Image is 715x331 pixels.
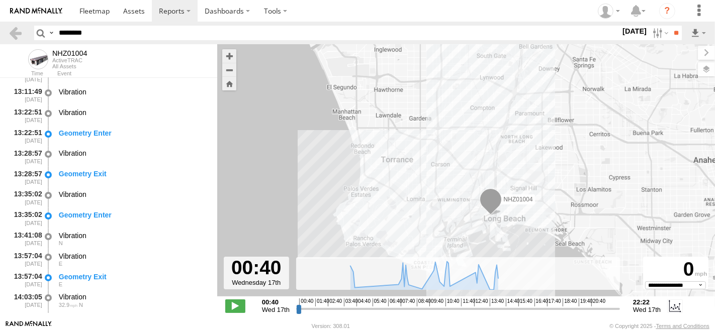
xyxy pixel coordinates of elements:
button: Zoom out [222,63,236,77]
div: Vibration [59,149,208,158]
div: 13:57:04 [DATE] [8,250,43,269]
div: 13:28:57 [DATE] [8,168,43,186]
div: Event [57,71,217,76]
div: 13:35:02 [DATE] [8,188,43,207]
span: 10:40 [445,298,460,306]
span: 00:40 [299,298,313,306]
span: 06:40 [388,298,402,306]
div: 13:22:51 [DATE] [8,127,43,146]
div: 0 [645,258,707,281]
span: 03:40 [344,298,358,306]
div: Vibration [59,231,208,240]
div: Version: 308.01 [312,323,350,329]
span: 14:40 [506,298,520,306]
div: 14:03:05 [DATE] [8,291,43,310]
span: 19:40 [579,298,593,306]
label: [DATE] [620,26,649,37]
div: Time [8,71,43,76]
div: © Copyright 2025 - [609,323,709,329]
span: Wed 17th Sep 2025 [262,306,290,313]
span: 05:40 [373,298,387,306]
div: Geometry Enter [59,210,208,219]
label: Play/Stop [225,299,245,312]
label: Search Query [47,26,55,40]
span: Wed 17th Sep 2025 [633,306,661,313]
span: 20:40 [591,298,605,306]
a: Visit our Website [6,321,52,331]
div: 14:09:03 [DATE] [8,311,43,330]
span: 12:40 [474,298,488,306]
span: 15:40 [518,298,532,306]
label: Export results as... [690,26,707,40]
i: ? [659,3,675,19]
div: ActiveTRAC [52,57,87,63]
span: Heading: 108 [59,281,62,287]
div: Geometry Exit [59,272,208,281]
span: 02:40 [328,298,342,306]
span: Heading: 19 [59,240,63,246]
span: 11:40 [461,298,475,306]
span: 07:40 [401,298,415,306]
div: 13:35:02 [DATE] [8,209,43,228]
div: 13:28:57 [DATE] [8,148,43,166]
div: Zulema McIntosch [594,4,623,19]
strong: 22:22 [633,298,661,306]
a: Terms and Conditions [656,323,709,329]
div: Vibration [59,292,208,301]
span: 01:40 [315,298,329,306]
div: 13:11:49 [DATE] [8,86,43,104]
div: Geometry Exit [59,169,208,178]
span: Heading: 4 [79,302,83,308]
span: 17:40 [547,298,561,306]
div: Vibration [59,87,208,96]
div: Vibration [59,252,208,261]
label: Search Filter Options [649,26,670,40]
img: rand-logo.svg [10,8,62,15]
div: 13:22:51 [DATE] [8,106,43,125]
div: 13:41:08 [DATE] [8,230,43,248]
div: NHZ01004 - View Asset History [52,49,87,57]
span: NHZ01004 [504,196,533,203]
button: Zoom in [222,49,236,63]
span: 13:40 [490,298,504,306]
button: Zoom Home [222,77,236,90]
span: 04:40 [356,298,371,306]
div: Geometry Enter [59,129,208,138]
span: Heading: 108 [59,261,62,267]
span: 08:40 [417,298,431,306]
span: 09:40 [429,298,443,306]
a: Back to previous Page [8,26,23,40]
span: 18:40 [563,298,577,306]
div: All Assets [52,63,87,69]
span: 16:40 [534,298,549,306]
div: 13:57:04 [DATE] [8,271,43,289]
div: Vibration [59,190,208,199]
strong: 00:40 [262,298,290,306]
div: Vibration [59,108,208,117]
span: 32.9 [59,302,77,308]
